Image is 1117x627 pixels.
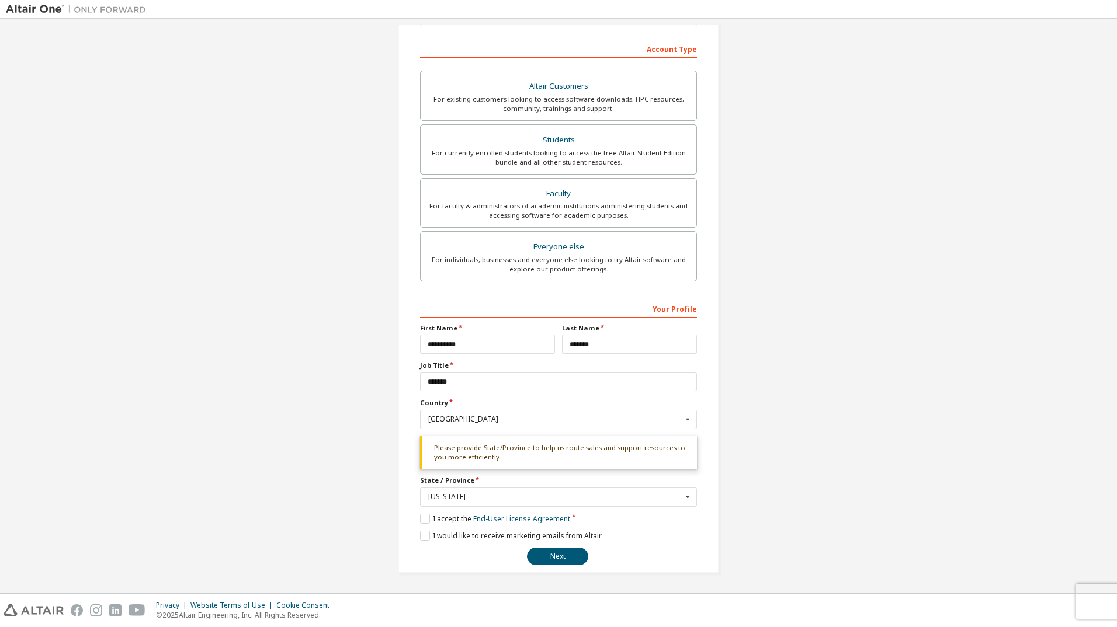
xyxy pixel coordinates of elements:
div: [US_STATE] [428,493,682,500]
img: linkedin.svg [109,604,122,616]
div: Faculty [428,186,689,202]
label: I would like to receive marketing emails from Altair [420,531,602,541]
img: altair_logo.svg [4,604,64,616]
label: First Name [420,323,555,333]
div: Please provide State/Province to help us route sales and support resources to you more efficiently. [420,436,697,469]
img: youtube.svg [129,604,145,616]
div: For faculty & administrators of academic institutions administering students and accessing softwa... [428,201,689,220]
label: State / Province [420,476,697,485]
div: Website Terms of Use [190,601,276,610]
div: Altair Customers [428,78,689,95]
label: Job Title [420,361,697,370]
button: Next [527,548,588,565]
label: I accept the [420,514,570,524]
img: instagram.svg [90,604,102,616]
p: © 2025 Altair Engineering, Inc. All Rights Reserved. [156,610,337,620]
div: Students [428,132,689,148]
div: For currently enrolled students looking to access the free Altair Student Edition bundle and all ... [428,148,689,167]
label: Country [420,398,697,407]
div: Privacy [156,601,190,610]
div: For existing customers looking to access software downloads, HPC resources, community, trainings ... [428,95,689,113]
div: [GEOGRAPHIC_DATA] [428,416,682,423]
div: Cookie Consent [276,601,337,610]
label: Last Name [562,323,697,333]
img: Altair One [6,4,152,15]
div: Your Profile [420,299,697,318]
img: facebook.svg [71,604,83,616]
a: End-User License Agreement [473,514,570,524]
div: Everyone else [428,239,689,255]
div: For individuals, businesses and everyone else looking to try Altair software and explore our prod... [428,255,689,274]
div: Account Type [420,39,697,58]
